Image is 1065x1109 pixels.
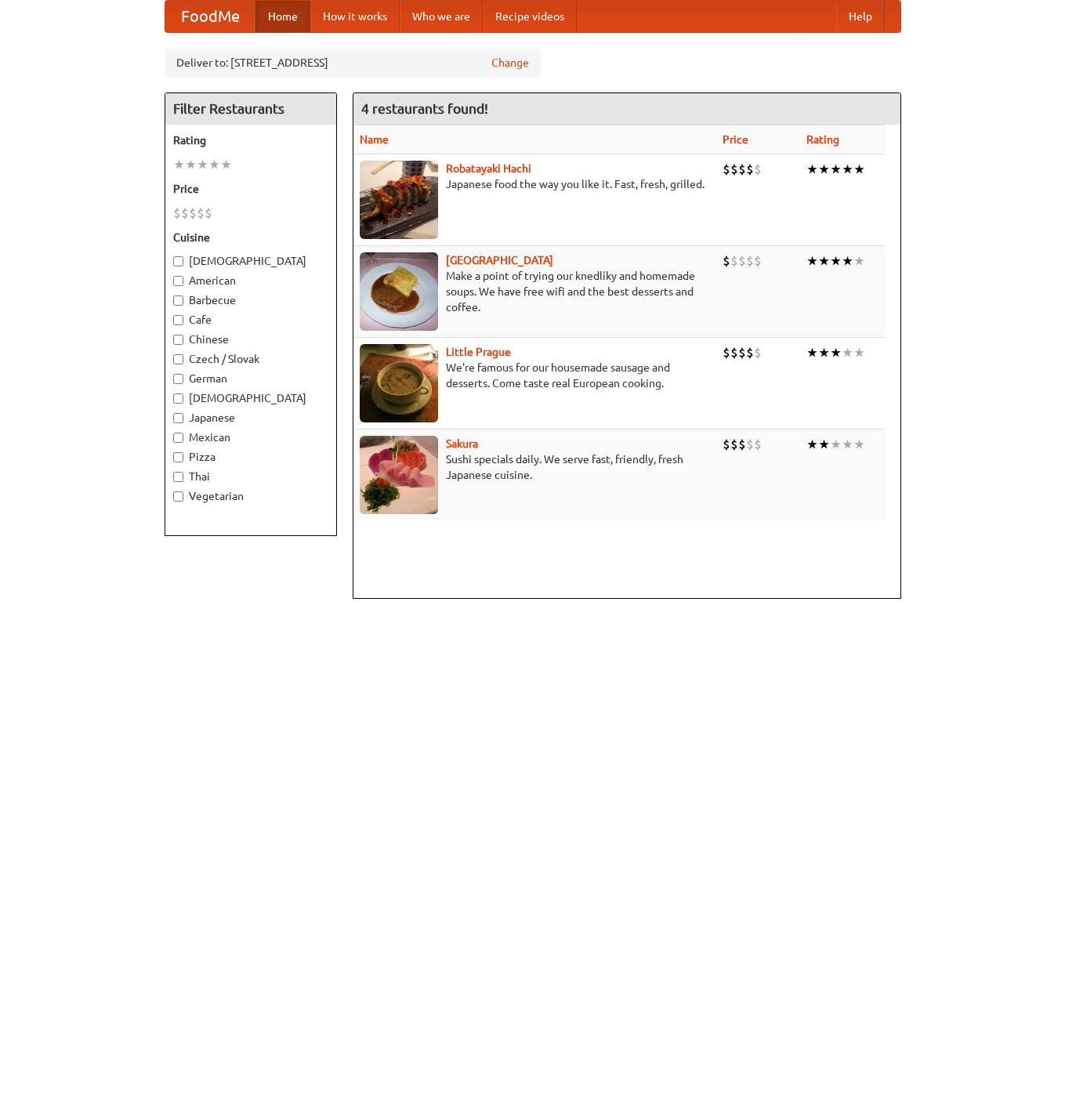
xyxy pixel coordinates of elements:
[818,252,830,270] li: ★
[360,436,438,514] img: sakura.jpg
[491,55,529,71] a: Change
[173,354,183,364] input: Czech / Slovak
[830,252,842,270] li: ★
[842,161,853,178] li: ★
[165,1,255,32] a: FoodMe
[360,451,711,483] p: Sushi specials daily. We serve fast, friendly, fresh Japanese cuisine.
[806,436,818,453] li: ★
[185,156,197,173] li: ★
[173,390,328,406] label: [DEMOGRAPHIC_DATA]
[173,205,181,222] li: $
[738,436,746,453] li: $
[818,436,830,453] li: ★
[173,469,328,484] label: Thai
[446,437,478,450] a: Sakura
[173,472,183,482] input: Thai
[360,161,438,239] img: robatayaki.jpg
[181,205,189,222] li: $
[165,93,336,125] h4: Filter Restaurants
[723,161,730,178] li: $
[197,156,208,173] li: ★
[189,205,197,222] li: $
[173,371,328,386] label: German
[746,344,754,361] li: $
[173,273,328,288] label: American
[806,133,839,146] a: Rating
[730,344,738,361] li: $
[723,133,748,146] a: Price
[830,344,842,361] li: ★
[310,1,400,32] a: How it works
[738,344,746,361] li: $
[723,252,730,270] li: $
[830,161,842,178] li: ★
[173,410,328,426] label: Japanese
[730,161,738,178] li: $
[173,276,183,286] input: American
[173,256,183,266] input: [DEMOGRAPHIC_DATA]
[173,429,328,445] label: Mexican
[446,254,553,266] a: [GEOGRAPHIC_DATA]
[173,351,328,367] label: Czech / Slovak
[400,1,483,32] a: Who we are
[173,315,183,325] input: Cafe
[255,1,310,32] a: Home
[197,205,205,222] li: $
[360,133,389,146] a: Name
[842,252,853,270] li: ★
[360,176,711,192] p: Japanese food the way you like it. Fast, fresh, grilled.
[738,161,746,178] li: $
[173,230,328,245] h5: Cuisine
[806,161,818,178] li: ★
[360,360,711,391] p: We're famous for our housemade sausage and desserts. Come taste real European cooking.
[220,156,232,173] li: ★
[730,436,738,453] li: $
[165,49,541,77] div: Deliver to: [STREET_ADDRESS]
[818,344,830,361] li: ★
[208,156,220,173] li: ★
[806,344,818,361] li: ★
[173,156,185,173] li: ★
[853,161,865,178] li: ★
[818,161,830,178] li: ★
[446,162,531,175] a: Robatayaki Hachi
[361,101,488,116] ng-pluralize: 4 restaurants found!
[360,344,438,422] img: littleprague.jpg
[446,346,511,358] a: Little Prague
[173,433,183,443] input: Mexican
[173,452,183,462] input: Pizza
[754,436,762,453] li: $
[836,1,885,32] a: Help
[483,1,577,32] a: Recipe videos
[853,344,865,361] li: ★
[173,413,183,423] input: Japanese
[754,344,762,361] li: $
[173,488,328,504] label: Vegetarian
[173,132,328,148] h5: Rating
[173,295,183,306] input: Barbecue
[746,436,754,453] li: $
[360,252,438,331] img: czechpoint.jpg
[173,335,183,345] input: Chinese
[205,205,212,222] li: $
[830,436,842,453] li: ★
[173,312,328,328] label: Cafe
[173,292,328,308] label: Barbecue
[730,252,738,270] li: $
[173,253,328,269] label: [DEMOGRAPHIC_DATA]
[754,161,762,178] li: $
[842,436,853,453] li: ★
[746,252,754,270] li: $
[173,181,328,197] h5: Price
[173,449,328,465] label: Pizza
[173,374,183,384] input: German
[853,252,865,270] li: ★
[360,268,711,315] p: Make a point of trying our knedlíky and homemade soups. We have free wifi and the best desserts a...
[842,344,853,361] li: ★
[173,332,328,347] label: Chinese
[723,436,730,453] li: $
